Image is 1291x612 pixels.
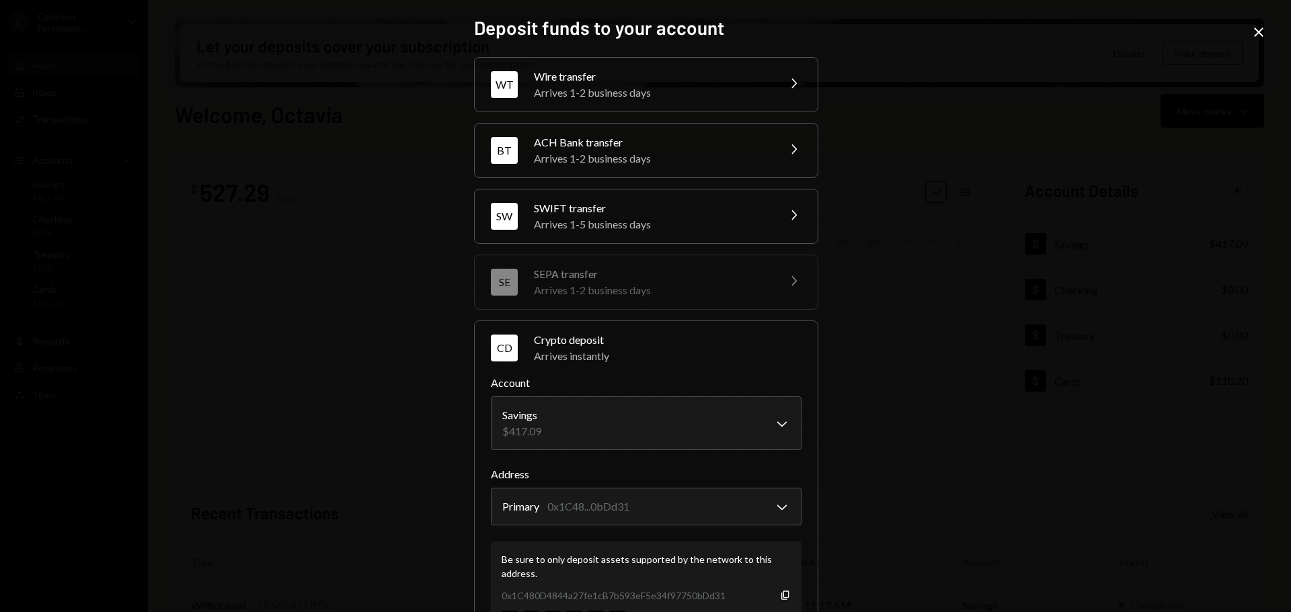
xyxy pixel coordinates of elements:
[491,396,801,450] button: Account
[534,69,769,85] div: Wire transfer
[534,216,769,232] div: Arrives 1-5 business days
[502,588,726,603] div: 0x1C480D4844a27fe1cB7b593eF5e34f97750bDd31
[491,466,801,482] label: Address
[534,85,769,101] div: Arrives 1-2 business days
[491,269,518,296] div: SE
[491,203,518,230] div: SW
[475,124,818,177] button: BTACH Bank transferArrives 1-2 business days
[475,255,818,309] button: SESEPA transferArrives 1-2 business days
[491,71,518,98] div: WT
[491,488,801,525] button: Address
[547,498,629,515] div: 0x1C48...0bDd31
[534,348,801,364] div: Arrives instantly
[502,552,791,580] div: Be sure to only deposit assets supported by the network to this address.
[534,200,769,216] div: SWIFT transfer
[534,150,769,167] div: Arrives 1-2 business days
[474,15,817,41] h2: Deposit funds to your account
[491,335,518,361] div: CD
[491,137,518,164] div: BT
[534,266,769,282] div: SEPA transfer
[534,282,769,298] div: Arrives 1-2 business days
[491,375,801,391] label: Account
[475,189,818,243] button: SWSWIFT transferArrives 1-5 business days
[475,321,818,375] button: CDCrypto depositArrives instantly
[475,58,818,112] button: WTWire transferArrives 1-2 business days
[534,332,801,348] div: Crypto deposit
[534,134,769,150] div: ACH Bank transfer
